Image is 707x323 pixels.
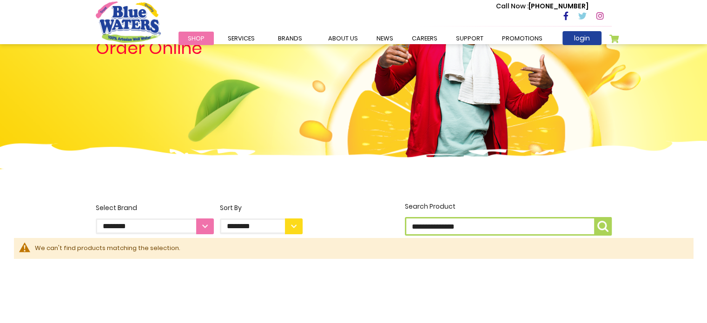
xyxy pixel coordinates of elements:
a: store logo [96,1,161,42]
label: Search Product [405,202,612,236]
a: login [562,31,601,45]
a: careers [403,32,447,45]
span: Brands [278,34,302,43]
a: News [367,32,403,45]
input: Search Product [405,217,612,236]
span: Services [228,34,255,43]
h4: Order Online [96,40,303,57]
a: Promotions [493,32,552,45]
a: support [447,32,493,45]
span: Call Now : [496,1,529,11]
select: Sort By [220,218,303,234]
select: Select Brand [96,218,214,234]
p: [PHONE_NUMBER] [496,1,588,11]
div: We can't find products matching the selection. [35,244,683,253]
div: Sort By [220,203,303,213]
span: Shop [188,34,205,43]
img: search-icon.png [597,221,608,232]
label: Select Brand [96,203,214,234]
a: about us [319,32,367,45]
button: Search Product [594,217,612,236]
